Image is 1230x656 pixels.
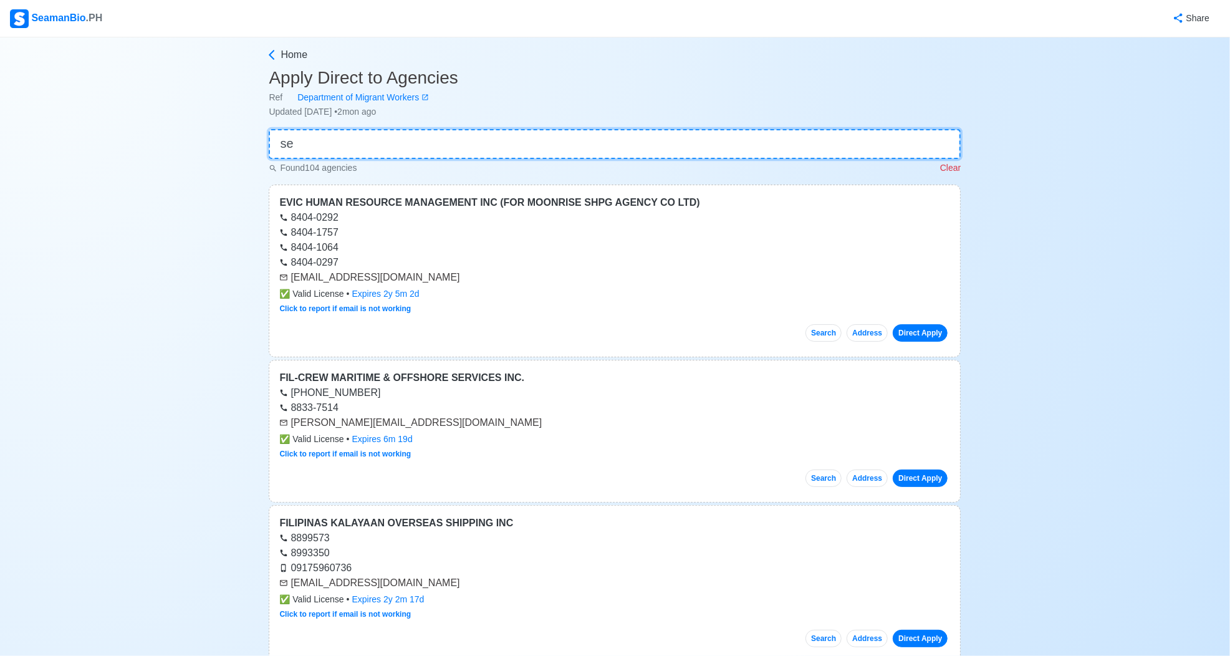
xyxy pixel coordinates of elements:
[269,107,376,117] span: Updated [DATE] • 2mon ago
[279,195,950,210] div: EVIC HUMAN RESOURCE MANAGEMENT INC (FOR MOONRISE SHPG AGENCY CO LTD)
[269,91,961,104] div: Ref
[1160,6,1220,31] button: Share
[805,324,842,342] button: Search
[279,594,290,604] span: check
[893,324,948,342] a: Direct Apply
[266,47,961,62] a: Home
[940,162,961,175] p: Clear
[279,516,950,531] div: FILIPINAS KALAYAAN OVERSEAS SHIPPING INC
[847,324,888,342] button: Address
[279,257,339,268] a: 8404-0297
[279,212,339,223] a: 8404-0292
[352,593,425,606] div: Expires 2y 2m 17d
[352,287,420,301] div: Expires 2y 5m 2d
[279,434,290,444] span: check
[893,630,948,647] a: Direct Apply
[279,593,950,606] div: •
[279,610,411,619] a: Click to report if email is not working
[279,304,411,313] a: Click to report if email is not working
[893,470,948,487] a: Direct Apply
[279,270,950,285] div: [EMAIL_ADDRESS][DOMAIN_NAME]
[279,562,352,573] a: 09175960736
[279,415,950,430] div: [PERSON_NAME][EMAIL_ADDRESS][DOMAIN_NAME]
[10,9,29,28] img: Logo
[805,470,842,487] button: Search
[86,12,103,23] span: .PH
[279,433,344,446] span: Valid License
[279,593,344,606] span: Valid License
[279,242,339,253] a: 8404-1064
[279,289,290,299] span: check
[279,370,950,385] div: FIL-CREW MARITIME & OFFSHORE SERVICES INC.
[282,91,429,104] a: Department of Migrant Workers
[279,287,344,301] span: Valid License
[10,9,102,28] div: SeamanBio
[847,470,888,487] button: Address
[279,227,339,238] a: 8404-1757
[805,630,842,647] button: Search
[352,433,413,446] div: Expires 6m 19d
[279,433,950,446] div: •
[279,402,339,413] a: 8833-7514
[282,91,421,104] div: Department of Migrant Workers
[279,533,329,543] a: 8899573
[269,67,961,89] h3: Apply Direct to Agencies
[279,450,411,458] a: Click to report if email is not working
[281,47,307,62] span: Home
[269,162,357,175] p: Found 104 agencies
[279,547,329,558] a: 8993350
[269,129,961,159] input: 👉 Quick Search
[279,576,950,591] div: [EMAIL_ADDRESS][DOMAIN_NAME]
[847,630,888,647] button: Address
[279,287,950,301] div: •
[279,387,380,398] a: [PHONE_NUMBER]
